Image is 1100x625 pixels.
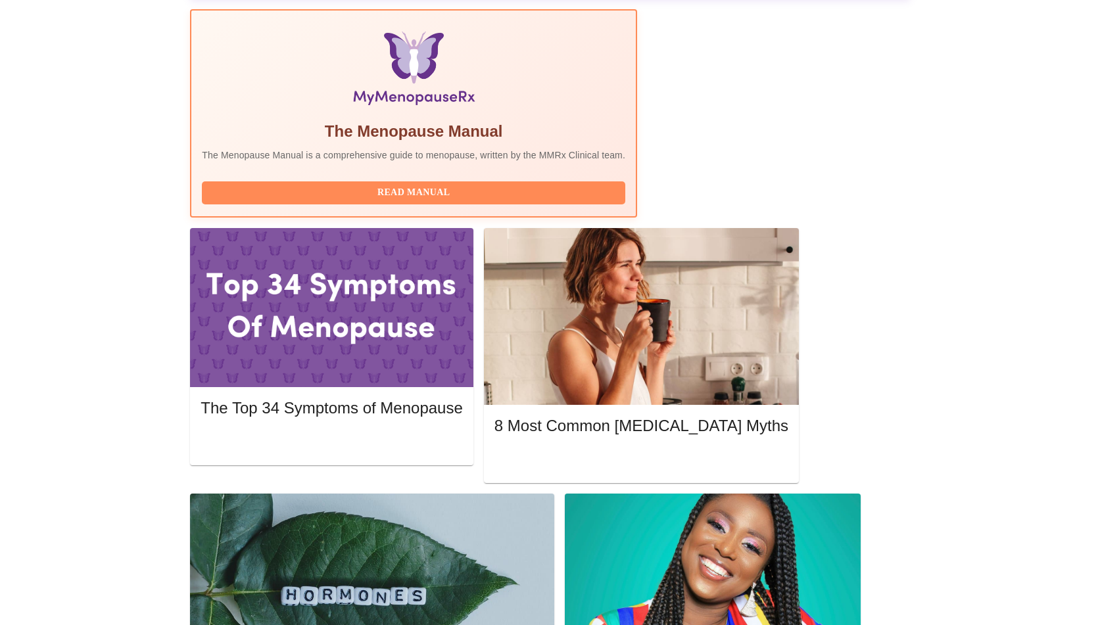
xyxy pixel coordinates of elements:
h5: 8 Most Common [MEDICAL_DATA] Myths [494,415,788,436]
a: Read More [201,435,466,446]
button: Read Manual [202,181,625,204]
a: Read Manual [202,186,629,197]
span: Read Manual [215,185,612,201]
span: Read More [508,452,775,469]
h5: The Menopause Manual [202,121,625,142]
h5: The Top 34 Symptoms of Menopause [201,398,462,419]
img: Menopause Manual [269,32,558,110]
span: Read More [214,434,449,450]
button: Read More [494,449,788,472]
a: Read More [494,453,792,465]
p: The Menopause Manual is a comprehensive guide to menopause, written by the MMRx Clinical team. [202,149,625,162]
button: Read More [201,430,462,453]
